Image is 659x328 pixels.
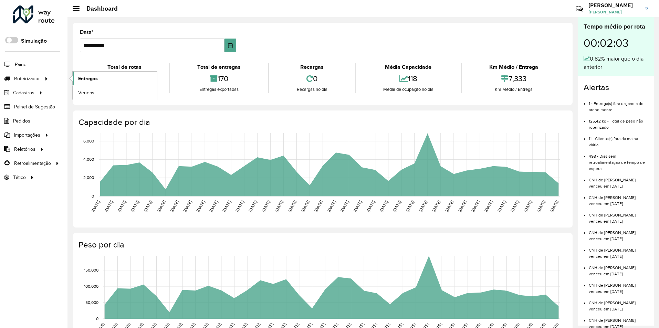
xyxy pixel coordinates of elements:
text: 0 [92,194,94,198]
text: [DATE] [182,200,192,213]
text: [DATE] [300,200,310,213]
h4: Peso por dia [79,240,566,250]
span: Vendas [78,89,94,96]
text: [DATE] [196,200,206,213]
div: Entregas exportadas [171,86,266,93]
li: CNH de [PERSON_NAME] venceu em [DATE] [589,242,648,260]
text: 0 [96,316,98,321]
text: [DATE] [313,200,323,213]
text: [DATE] [431,200,441,213]
span: Cadastros [13,89,34,96]
li: CNH de [PERSON_NAME] venceu em [DATE] [589,260,648,277]
div: 0,82% maior que o dia anterior [584,55,648,71]
span: Painel de Sugestão [14,103,55,110]
div: Média Capacidade [357,63,459,71]
div: Km Médio / Entrega [463,86,564,93]
span: Tático [13,174,26,181]
div: Total de entregas [171,63,266,71]
text: [DATE] [91,200,101,213]
text: [DATE] [536,200,546,213]
text: [DATE] [143,200,153,213]
text: [DATE] [261,200,271,213]
li: CNH de [PERSON_NAME] venceu em [DATE] [589,277,648,295]
text: 2,000 [83,176,94,180]
h4: Capacidade por dia [79,117,566,127]
text: [DATE] [549,200,559,213]
text: [DATE] [248,200,258,213]
span: Importações [14,131,40,139]
text: [DATE] [104,200,114,213]
text: [DATE] [222,200,232,213]
li: CNH de [PERSON_NAME] venceu em [DATE] [589,172,648,189]
text: [DATE] [117,200,127,213]
div: 118 [357,71,459,86]
li: CNH de [PERSON_NAME] venceu em [DATE] [589,207,648,224]
text: [DATE] [339,200,349,213]
div: 7,333 [463,71,564,86]
span: Pedidos [13,117,30,125]
text: 100,000 [84,284,98,288]
div: Recargas [271,63,353,71]
div: Km Médio / Entrega [463,63,564,71]
li: 11 - Cliente(s) fora da malha viária [589,130,648,148]
div: Total de rotas [82,63,167,71]
text: [DATE] [366,200,376,213]
a: Contato Rápido [572,1,587,16]
text: [DATE] [405,200,415,213]
button: Choose Date [224,39,237,52]
li: CNH de [PERSON_NAME] venceu em [DATE] [589,189,648,207]
text: [DATE] [497,200,507,213]
div: Recargas no dia [271,86,353,93]
h2: Dashboard [80,5,118,12]
li: 125,42 kg - Total de peso não roteirizado [589,113,648,130]
text: [DATE] [483,200,493,213]
text: [DATE] [274,200,284,213]
text: [DATE] [326,200,336,213]
label: Simulação [21,37,47,45]
text: 6,000 [83,139,94,143]
text: [DATE] [392,200,402,213]
span: Relatórios [14,146,35,153]
text: [DATE] [156,200,166,213]
h3: [PERSON_NAME] [588,2,640,9]
a: Vendas [73,86,157,99]
div: 0 [271,71,353,86]
h4: Alertas [584,83,648,93]
div: Média de ocupação no dia [357,86,459,93]
text: [DATE] [457,200,467,213]
div: 00:02:03 [584,31,648,55]
text: [DATE] [130,200,140,213]
text: [DATE] [444,200,454,213]
span: Roteirizador [14,75,40,82]
text: [DATE] [287,200,297,213]
text: [DATE] [235,200,245,213]
a: Entregas [73,72,157,85]
span: Entregas [78,75,98,82]
span: [PERSON_NAME] [588,9,640,15]
text: [DATE] [418,200,428,213]
span: Retroalimentação [14,160,51,167]
div: Tempo médio por rota [584,22,648,31]
text: [DATE] [379,200,389,213]
text: 4,000 [83,157,94,161]
li: 498 - Dias sem retroalimentação de tempo de espera [589,148,648,172]
text: 50,000 [85,300,98,305]
text: [DATE] [470,200,480,213]
div: 170 [171,71,266,86]
text: [DATE] [209,200,219,213]
li: CNH de [PERSON_NAME] venceu em [DATE] [589,295,648,312]
text: [DATE] [510,200,520,213]
span: Painel [15,61,28,68]
li: CNH de [PERSON_NAME] venceu em [DATE] [589,224,648,242]
text: [DATE] [353,200,363,213]
label: Data [80,28,94,36]
li: 1 - Entrega(s) fora da janela de atendimento [589,95,648,113]
text: [DATE] [169,200,179,213]
text: [DATE] [523,200,533,213]
text: 150,000 [84,268,98,272]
